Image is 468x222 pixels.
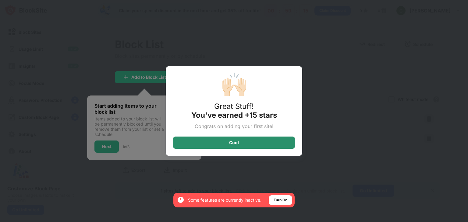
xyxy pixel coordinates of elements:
div: Turn On [274,197,287,203]
div: Great Stuff! [214,102,254,111]
div: Cool [229,140,239,145]
div: Some features are currently inactive. [188,197,261,203]
div: You've earned +15 stars [191,111,277,120]
div: Congrats on adding your first site! [187,123,281,129]
div: 🙌🏻 [221,73,247,95]
img: error-circle-white.svg [177,196,184,203]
